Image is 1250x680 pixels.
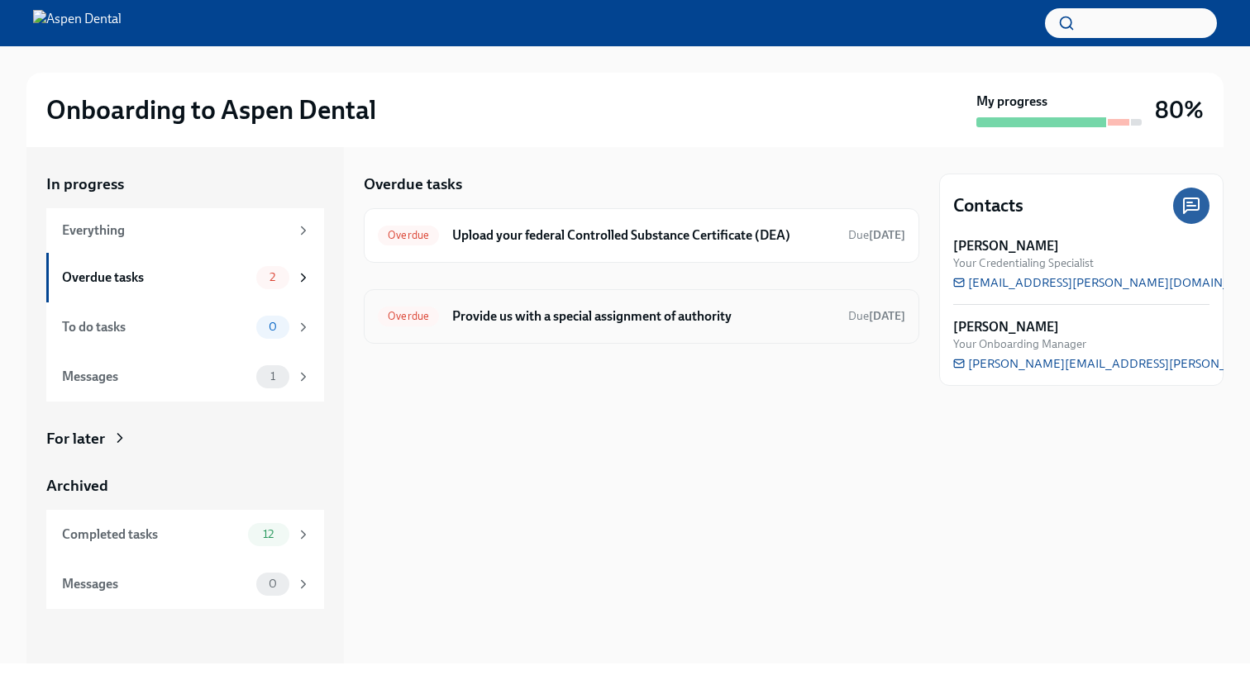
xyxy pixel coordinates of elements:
[953,255,1094,271] span: Your Credentialing Specialist
[378,222,905,249] a: OverdueUpload your federal Controlled Substance Certificate (DEA)Due[DATE]
[62,575,250,593] div: Messages
[848,309,905,323] span: Due
[33,10,122,36] img: Aspen Dental
[46,559,324,609] a: Messages0
[62,269,250,287] div: Overdue tasks
[62,318,250,336] div: To do tasks
[848,228,905,242] span: Due
[46,302,324,352] a: To do tasks0
[452,307,835,326] h6: Provide us with a special assignment of authority
[62,525,241,544] div: Completed tasks
[46,428,105,449] div: For later
[378,303,905,330] a: OverdueProvide us with a special assignment of authorityDue[DATE]
[62,368,250,386] div: Messages
[46,174,324,195] a: In progress
[953,193,1023,218] h4: Contacts
[953,237,1059,255] strong: [PERSON_NAME]
[452,226,835,245] h6: Upload your federal Controlled Substance Certificate (DEA)
[46,475,324,497] a: Archived
[46,510,324,559] a: Completed tasks12
[364,174,462,195] h5: Overdue tasks
[848,227,905,243] span: July 2nd, 2025 07:00
[260,271,285,283] span: 2
[46,428,324,449] a: For later
[259,321,287,333] span: 0
[953,336,1086,352] span: Your Onboarding Manager
[1155,95,1204,125] h3: 80%
[259,578,287,590] span: 0
[869,309,905,323] strong: [DATE]
[253,528,284,540] span: 12
[62,221,289,240] div: Everything
[46,93,376,126] h2: Onboarding to Aspen Dental
[378,310,439,322] span: Overdue
[46,253,324,302] a: Overdue tasks2
[260,370,285,383] span: 1
[976,93,1047,111] strong: My progress
[869,228,905,242] strong: [DATE]
[46,208,324,253] a: Everything
[953,318,1059,336] strong: [PERSON_NAME]
[848,308,905,324] span: August 14th, 2025 07:00
[46,352,324,402] a: Messages1
[378,229,439,241] span: Overdue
